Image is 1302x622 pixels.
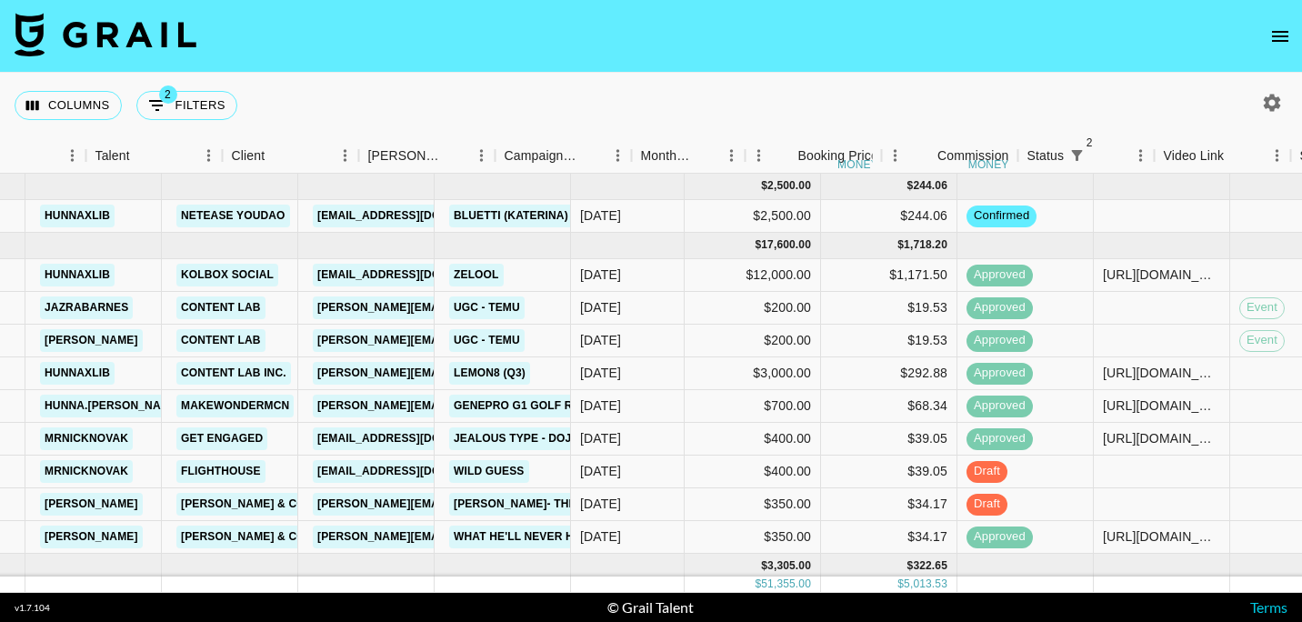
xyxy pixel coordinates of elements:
button: Menu [59,142,86,169]
div: 244.06 [913,178,947,194]
div: $200.00 [685,292,821,325]
div: Client [223,138,359,174]
a: Flighthouse [176,460,265,483]
span: approved [966,365,1033,382]
span: approved [966,332,1033,349]
a: [EMAIL_ADDRESS][DOMAIN_NAME] [313,427,516,450]
a: [PERSON_NAME][EMAIL_ADDRESS][DOMAIN_NAME] [313,329,609,352]
button: Sort [912,143,937,168]
div: $244.06 [821,200,957,233]
div: money [968,159,1009,170]
div: $39.05 [821,423,957,456]
div: $19.53 [821,325,957,357]
div: https://www.instagram.com/reel/DOv_v4_kdtd/ [1103,396,1220,415]
div: $1,171.50 [821,259,957,292]
div: Commission [937,138,1009,174]
a: [PERSON_NAME] & Co LLC [176,493,335,516]
button: Show filters [1064,143,1089,168]
div: 2 active filters [1064,143,1089,168]
div: Talent [95,138,130,174]
button: Menu [1264,142,1291,169]
a: mrnicknovak [40,460,133,483]
span: approved [966,397,1033,415]
div: $350.00 [685,521,821,554]
button: Sort [265,143,290,168]
span: Event [1240,299,1284,316]
a: [EMAIL_ADDRESS][DOMAIN_NAME] [313,264,516,286]
button: Menu [746,142,773,169]
div: $292.88 [821,357,957,390]
a: [PERSON_NAME] & Co LLC [176,526,335,548]
div: Sep '25 [580,364,621,382]
span: approved [966,528,1033,546]
div: Campaign (Type) [505,138,579,174]
div: Sep '25 [580,429,621,447]
button: Sort [579,143,605,168]
a: [PERSON_NAME][EMAIL_ADDRESS][DOMAIN_NAME] [313,296,609,319]
div: Video Link [1164,138,1225,174]
a: UGC - Temu [449,296,525,319]
div: money [837,159,878,170]
div: $34.17 [821,521,957,554]
a: hunnaxlib [40,362,115,385]
div: $34.17 [821,488,957,521]
div: v 1.7.104 [15,602,50,614]
a: mrnicknovak [40,427,133,450]
button: Menu [882,142,909,169]
button: Sort [1224,143,1249,168]
span: 2 [1080,134,1098,152]
div: © Grail Talent [607,598,694,617]
div: $ [897,577,904,592]
button: Menu [468,142,496,169]
div: https://www.tiktok.com/@mrnicknovak/video/7546285963664788749 [1103,429,1220,447]
button: Sort [773,143,798,168]
div: $400.00 [685,423,821,456]
a: Terms [1250,598,1287,616]
button: Sort [130,143,155,168]
div: $3,000.00 [685,357,821,390]
a: hunnaxlib [40,264,115,286]
span: confirmed [966,207,1037,225]
div: https://www.tiktok.com/@trevor_bfit/video/7551844846466649374 [1103,527,1220,546]
span: 2 [159,85,177,104]
div: Booker [359,138,496,174]
div: $ [761,178,767,194]
div: $39.05 [821,456,957,488]
a: UGC - Temu [449,329,525,352]
div: Sep '25 [580,298,621,316]
div: $68.34 [821,390,957,423]
div: $ [907,558,914,574]
a: [PERSON_NAME] [40,493,143,516]
div: 17,600.00 [761,237,811,253]
span: draft [966,496,1007,513]
a: [EMAIL_ADDRESS][DOMAIN_NAME] [313,460,516,483]
div: Talent [86,138,223,174]
div: 322.65 [913,558,947,574]
img: Grail Talent [15,13,196,56]
span: Event [1240,332,1284,349]
a: Content Lab Inc. [176,362,291,385]
div: Sep '25 [580,527,621,546]
div: $2,500.00 [685,200,821,233]
a: makewondermcn [176,395,294,417]
div: Status [1027,138,1065,174]
div: 2,500.00 [767,178,811,194]
button: Menu [605,142,632,169]
div: $ [761,558,767,574]
div: Campaign (Type) [496,138,632,174]
a: [PERSON_NAME][EMAIL_ADDRESS][DOMAIN_NAME] [313,395,609,417]
div: $400.00 [685,456,821,488]
a: Content Lab [176,329,265,352]
a: [PERSON_NAME] [40,526,143,548]
a: Zelool [449,264,504,286]
button: Menu [195,142,223,169]
div: $ [755,237,761,253]
button: Menu [332,142,359,169]
span: approved [966,430,1033,447]
a: [PERSON_NAME][EMAIL_ADDRESS][PERSON_NAME][DOMAIN_NAME] [313,526,703,548]
a: Get Engaged [176,427,267,450]
a: Lemon8 (Q3) [449,362,530,385]
a: Bluetti (Katerina) [449,205,573,227]
button: Sort [1089,143,1115,168]
a: Hunna.[PERSON_NAME] [40,395,185,417]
